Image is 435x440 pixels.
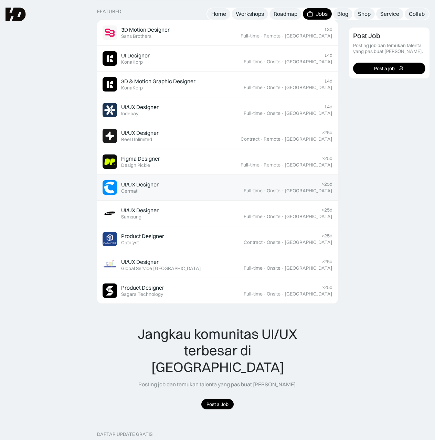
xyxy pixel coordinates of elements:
[121,291,163,297] div: Sagara Technology
[285,85,332,90] div: [GEOGRAPHIC_DATA]
[201,399,234,410] a: Post a Job
[97,431,152,437] div: DAFTAR UPDATE GRATIS
[121,207,159,214] div: UI/UX Designer
[103,129,117,143] img: Job Image
[321,181,332,187] div: >25d
[97,278,338,304] a: Job ImageProduct DesignerSagara Technology>25dFull-time·Onsite·[GEOGRAPHIC_DATA]
[121,111,138,117] div: Indepay
[353,32,380,40] div: Post Job
[263,214,266,219] div: ·
[321,233,332,239] div: >25d
[263,239,266,245] div: ·
[121,137,152,142] div: Reel Unlimited
[321,285,332,290] div: >25d
[244,59,263,65] div: Full-time
[376,8,403,20] a: Service
[285,59,332,65] div: [GEOGRAPHIC_DATA]
[103,25,117,40] img: Job Image
[121,214,141,220] div: Samsung
[285,265,332,271] div: [GEOGRAPHIC_DATA]
[260,33,263,39] div: ·
[97,175,338,201] a: Job ImageUI/UX DesignerCermati>25dFull-time·Onsite·[GEOGRAPHIC_DATA]
[324,52,332,58] div: 14d
[244,188,263,194] div: Full-time
[263,265,266,271] div: ·
[285,291,332,297] div: [GEOGRAPHIC_DATA]
[269,8,301,20] a: Roadmap
[97,201,338,226] a: Job ImageUI/UX DesignerSamsung>25dFull-time·Onsite·[GEOGRAPHIC_DATA]
[244,265,263,271] div: Full-time
[281,85,284,90] div: ·
[121,266,201,271] div: Global Service [GEOGRAPHIC_DATA]
[333,8,352,20] a: Blog
[285,188,332,194] div: [GEOGRAPHIC_DATA]
[138,381,297,388] div: Posting job dan temukan talenta yang pas buat [PERSON_NAME].
[121,258,159,266] div: UI/UX Designer
[267,291,280,297] div: Onsite
[285,162,332,168] div: [GEOGRAPHIC_DATA]
[241,136,259,142] div: Contract
[121,59,143,65] div: KonaKorp
[244,214,263,219] div: Full-time
[321,259,332,265] div: >25d
[264,33,280,39] div: Remote
[244,291,263,297] div: Full-time
[103,206,117,221] img: Job Image
[281,33,284,39] div: ·
[267,110,280,116] div: Onsite
[103,154,117,169] img: Job Image
[97,226,338,252] a: Job ImageProduct DesignerCatalyst>25dContract·Onsite·[GEOGRAPHIC_DATA]
[267,239,280,245] div: Onsite
[103,103,117,117] img: Job Image
[353,43,425,54] div: Posting job dan temukan talenta yang pas buat [PERSON_NAME].
[97,97,338,123] a: Job ImageUI/UX DesignerIndepay14dFull-time·Onsite·[GEOGRAPHIC_DATA]
[124,326,311,375] div: Jangkau komunitas UI/UX terbesar di [GEOGRAPHIC_DATA]
[97,20,338,46] a: Job Image3D Motion DesignerSans Brothers13dFull-time·Remote·[GEOGRAPHIC_DATA]
[121,240,139,246] div: Catalyst
[103,258,117,272] img: Job Image
[211,10,226,18] div: Home
[264,136,280,142] div: Remote
[97,252,338,278] a: Job ImageUI/UX DesignerGlobal Service [GEOGRAPHIC_DATA]>25dFull-time·Onsite·[GEOGRAPHIC_DATA]
[103,283,117,298] img: Job Image
[281,265,284,271] div: ·
[358,10,371,18] div: Shop
[103,51,117,66] img: Job Image
[405,8,429,20] a: Collab
[263,85,266,90] div: ·
[263,110,266,116] div: ·
[281,214,284,219] div: ·
[281,239,284,245] div: ·
[316,10,328,18] div: Jobs
[121,129,159,137] div: UI/UX Designer
[232,8,268,20] a: Workshops
[354,8,375,20] a: Shop
[103,232,117,246] img: Job Image
[121,181,159,188] div: UI/UX Designer
[281,136,284,142] div: ·
[244,110,263,116] div: Full-time
[121,104,159,111] div: UI/UX Designer
[267,188,280,194] div: Onsite
[260,136,263,142] div: ·
[274,10,297,18] div: Roadmap
[207,8,230,20] a: Home
[303,8,332,20] a: Jobs
[409,10,425,18] div: Collab
[241,162,259,168] div: Full-time
[267,85,280,90] div: Onsite
[267,265,280,271] div: Onsite
[285,33,332,39] div: [GEOGRAPHIC_DATA]
[324,104,332,110] div: 14d
[121,26,170,33] div: 3D Motion Designer
[121,78,195,85] div: 3D & Motion Graphic Designer
[97,149,338,175] a: Job ImageFigma DesignerDesign Pickle>25dFull-time·Remote·[GEOGRAPHIC_DATA]
[206,401,229,407] div: Post a Job
[121,52,150,59] div: UI Designer
[121,188,138,194] div: Cermati
[281,291,284,297] div: ·
[281,162,284,168] div: ·
[97,46,338,72] a: Job ImageUI DesignerKonaKorp14dFull-time·Onsite·[GEOGRAPHIC_DATA]
[285,214,332,219] div: [GEOGRAPHIC_DATA]
[374,65,395,71] div: Post a job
